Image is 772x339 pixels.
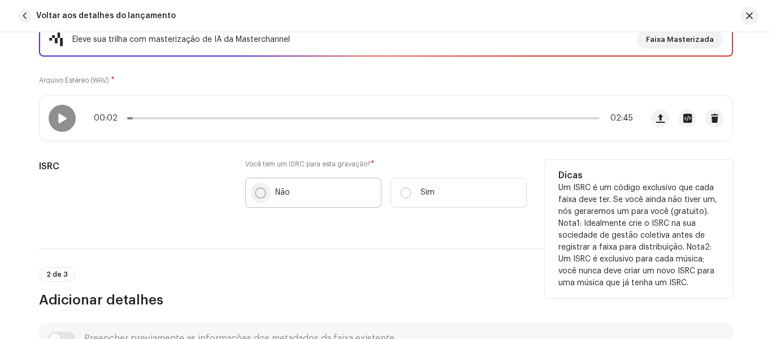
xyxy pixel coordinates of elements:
[72,33,290,46] div: Eleve sua trilha com masterização de IA da Masterchannel
[39,160,227,173] h5: ISRC
[275,187,290,199] p: Não
[604,114,633,123] span: 02:45
[39,291,733,309] h3: Adicionar detalhes
[245,160,527,169] label: Você tem um ISRC para esta gravação?
[646,28,714,51] span: Faixa Masterizada
[558,169,719,182] h5: Dicas
[558,182,719,289] p: Um ISRC é um código exclusivo que cada faixa deve ter. Se você ainda não tiver um, nós geraremos ...
[420,187,435,199] p: Sim
[637,31,723,49] button: Faixa Masterizada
